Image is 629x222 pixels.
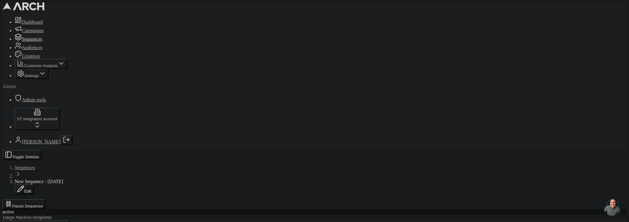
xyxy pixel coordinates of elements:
[22,19,43,25] span: Dashboard
[15,36,42,42] a: Sequences
[15,184,34,194] button: Edit
[60,135,72,145] button: Log out
[15,165,35,170] a: Sequences
[2,199,45,209] button: Pause Sequence
[2,150,42,160] button: Toggle Sidebar
[15,28,44,33] a: Campaigns
[15,19,43,25] a: Dashboard
[15,179,63,184] span: New Sequence - [DATE]
[22,45,42,50] span: Audiences
[15,53,40,59] a: Creatives
[2,215,52,220] span: 1 steps • 0 active recipients
[2,165,627,194] nav: breadcrumb
[24,73,39,78] span: Settings
[2,84,627,89] div: Admin
[604,198,622,216] a: Open chat
[24,63,58,68] span: Customer Analysis
[15,45,42,50] a: Audiences
[15,69,49,79] button: Settings
[22,53,40,59] span: Creatives
[24,189,31,193] span: Edit
[15,108,60,130] button: ST integration account
[15,97,46,102] a: Admin tools
[12,155,39,159] span: Toggle Sidebar
[2,209,627,215] div: active
[22,36,42,42] span: Sequences
[17,117,57,121] span: ST integration account
[22,139,60,144] a: [PERSON_NAME]
[22,97,46,102] span: Admin tools
[22,28,44,33] span: Campaigns
[15,59,67,69] button: Customer Analysis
